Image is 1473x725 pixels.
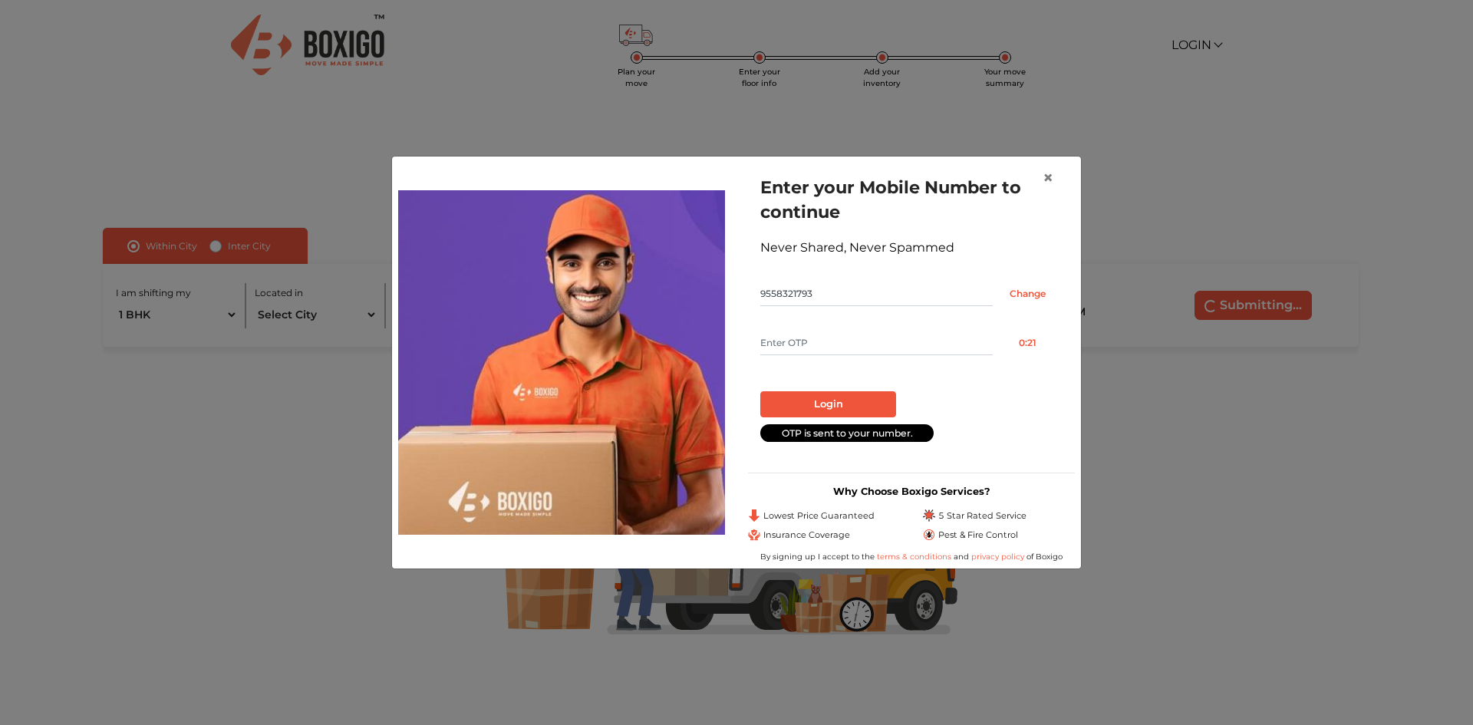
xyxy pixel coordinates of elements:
img: relocation-img [398,190,725,534]
h1: Enter your Mobile Number to continue [760,175,1063,224]
h3: Why Choose Boxigo Services? [748,486,1075,497]
button: Login [760,391,896,417]
span: Insurance Coverage [763,529,850,542]
input: Mobile No [760,282,993,306]
button: 0:21 [993,331,1063,355]
span: × [1043,166,1053,189]
input: Change [993,282,1063,306]
div: Never Shared, Never Spammed [760,239,1063,257]
span: 5 Star Rated Service [938,509,1026,522]
div: By signing up I accept to the and of Boxigo [748,551,1075,562]
a: terms & conditions [877,552,954,562]
div: OTP is sent to your number. [760,424,934,442]
button: Close [1030,157,1066,199]
span: Pest & Fire Control [938,529,1018,542]
span: Lowest Price Guaranteed [763,509,875,522]
input: Enter OTP [760,331,993,355]
a: privacy policy [969,552,1026,562]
